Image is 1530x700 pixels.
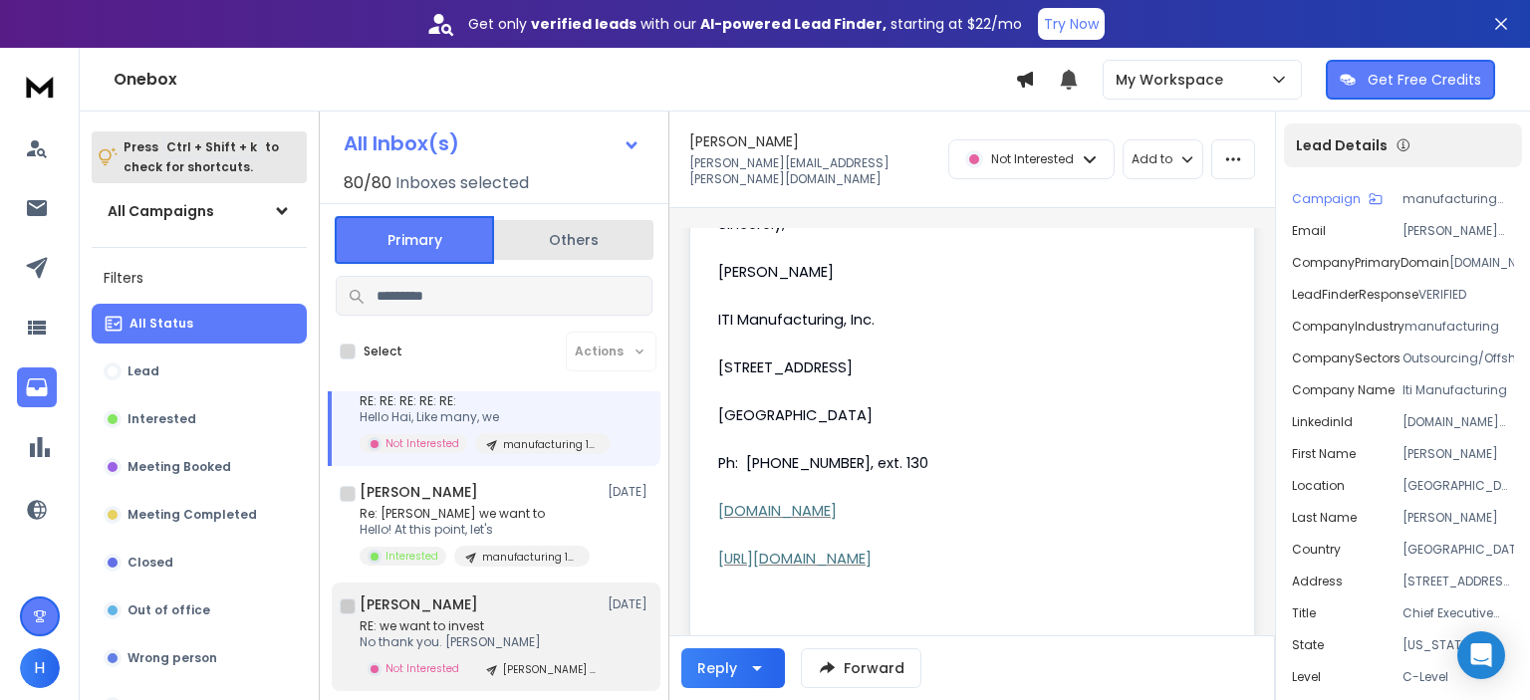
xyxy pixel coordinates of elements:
p: Iti Manufacturing [1402,382,1514,398]
p: Company Name [1292,382,1395,398]
p: companySectors [1292,350,1401,366]
button: Meeting Booked [92,447,307,487]
button: All Inbox(s) [328,123,656,163]
button: Forward [801,648,921,688]
div: Reply [697,658,737,678]
button: H [20,648,60,688]
p: manufacturing [1404,319,1514,335]
p: Outsourcing/Offshoring [1402,350,1514,366]
a: [DOMAIN_NAME] [718,501,837,521]
p: Get only with our starting at $22/mo [468,14,1022,34]
p: Re: [PERSON_NAME] we want to [360,506,590,522]
p: address [1292,574,1343,589]
button: Wrong person [92,638,307,678]
p: Last Name [1292,510,1357,526]
p: level [1292,669,1321,685]
button: Others [494,218,653,262]
p: Not Interested [991,151,1074,167]
h3: Inboxes selected [395,171,529,195]
h1: [PERSON_NAME] [360,594,478,614]
button: Get Free Credits [1326,60,1495,100]
p: [PERSON_NAME] [1402,510,1514,526]
span: [STREET_ADDRESS] [718,357,853,377]
p: Hello Hai, Like many, we [360,409,599,425]
p: [PERSON_NAME][EMAIL_ADDRESS][PERSON_NAME][DOMAIN_NAME] [689,155,936,187]
p: leadFinderResponse [1292,287,1418,303]
h1: Onebox [114,68,1015,92]
button: Reply [681,648,785,688]
p: manufacturing 10k lead list lead-finder [503,437,599,452]
button: All Status [92,304,307,344]
p: All Status [129,316,193,332]
p: Meeting Completed [127,507,257,523]
div: Open Intercom Messenger [1457,631,1505,679]
a: [URL][DOMAIN_NAME] [718,549,872,569]
p: Lead Details [1296,135,1388,155]
p: country [1292,542,1341,558]
p: Interested [127,411,196,427]
p: state [1292,637,1324,653]
span: ITI Manufacturing, Inc. [718,310,875,330]
span: Ctrl + Shift + k [163,135,260,158]
p: C-Level [1402,669,1514,685]
p: location [1292,478,1345,494]
button: Try Now [1038,8,1105,40]
label: Select [364,344,402,359]
p: [DOMAIN_NAME][URL] [1402,414,1514,430]
p: [DATE] [608,596,652,612]
button: Out of office [92,590,307,630]
p: RE: RE: RE: RE: RE: [360,393,599,409]
p: Not Interested [385,661,459,676]
button: Campaign [1292,191,1383,207]
p: Press to check for shortcuts. [124,137,279,177]
p: [DOMAIN_NAME] [1449,255,1514,271]
span: [PERSON_NAME] [718,262,834,282]
p: Not Interested [385,436,459,451]
h3: Filters [92,264,307,292]
p: Closed [127,555,173,571]
p: [PERSON_NAME][EMAIL_ADDRESS][PERSON_NAME][DOMAIN_NAME] [1402,223,1514,239]
p: Out of office [127,602,210,618]
button: Closed [92,543,307,583]
p: Add to [1132,151,1172,167]
button: Meeting Completed [92,495,307,535]
p: [US_STATE] [1402,637,1514,653]
p: Email [1292,223,1326,239]
span: 80 / 80 [344,171,391,195]
p: Chief Executive Officer [1402,605,1514,621]
button: Interested [92,399,307,439]
p: [PERSON_NAME] [1402,446,1514,462]
p: RE: we want to invest [360,618,599,634]
p: manufacturing 10k lead list lead-finder [482,550,578,565]
p: companyIndustry [1292,319,1404,335]
p: First Name [1292,446,1356,462]
button: All Campaigns [92,191,307,231]
p: Lead [127,363,159,379]
p: No thank you. [PERSON_NAME] [360,634,599,650]
p: Wrong person [127,650,217,666]
p: [GEOGRAPHIC_DATA] [1402,542,1514,558]
p: Meeting Booked [127,459,231,475]
strong: AI-powered Lead Finder, [700,14,887,34]
p: [PERSON_NAME] 85k mailverfy [503,662,599,677]
p: VERIFIED [1418,287,1514,303]
strong: verified leads [531,14,637,34]
p: title [1292,605,1316,621]
button: Lead [92,351,307,391]
span: Ph: [PHONE_NUMBER], ext. 130 [718,453,928,473]
p: Get Free Credits [1368,70,1481,90]
p: Hello! At this point, let's [360,522,590,538]
p: [STREET_ADDRESS][PERSON_NAME] [1402,574,1514,589]
p: Campaign [1292,191,1361,207]
p: [GEOGRAPHIC_DATA], [US_STATE], [GEOGRAPHIC_DATA] [1402,478,1514,494]
p: Interested [385,549,438,564]
p: manufacturing 10k lead list lead-finder [1402,191,1514,207]
button: Primary [335,216,494,264]
img: logo [20,68,60,105]
p: companyPrimaryDomain [1292,255,1449,271]
p: My Workspace [1116,70,1231,90]
h1: [PERSON_NAME] [689,131,799,151]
